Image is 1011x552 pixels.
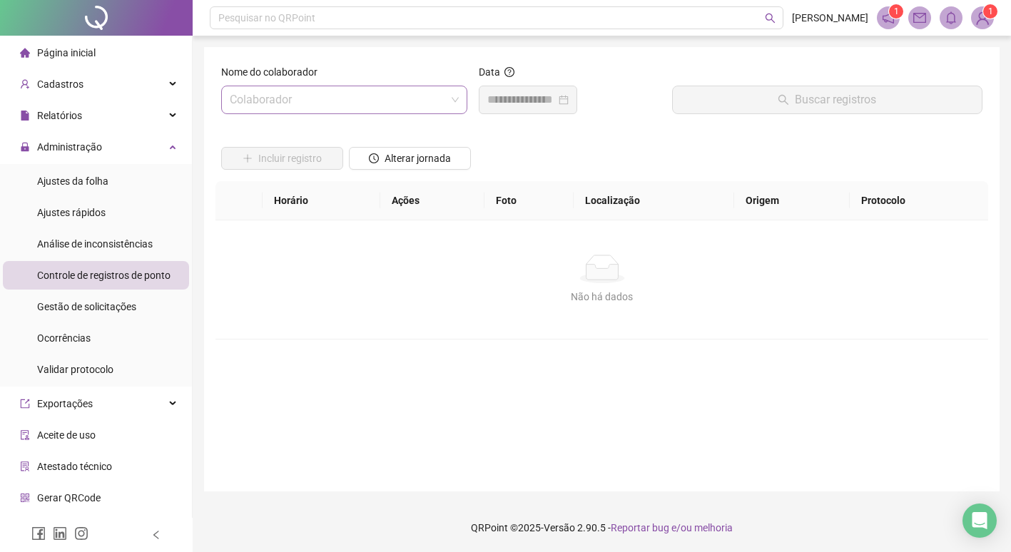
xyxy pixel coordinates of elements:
span: facebook [31,526,46,541]
span: Gerar QRCode [37,492,101,504]
span: Aceite de uso [37,429,96,441]
span: instagram [74,526,88,541]
span: audit [20,430,30,440]
span: Data [479,66,500,78]
div: Open Intercom Messenger [962,504,997,538]
span: Ocorrências [37,332,91,344]
th: Ações [380,181,484,220]
span: question-circle [504,67,514,77]
span: mail [913,11,926,24]
span: Controle de registros de ponto [37,270,171,281]
span: Cadastros [37,78,83,90]
span: Reportar bug e/ou melhoria [611,522,733,533]
span: Relatórios [37,110,82,121]
label: Nome do colaborador [221,64,327,80]
sup: 1 [889,4,903,19]
span: [PERSON_NAME] [792,10,868,26]
span: home [20,48,30,58]
span: Versão [544,522,575,533]
span: clock-circle [369,153,379,163]
span: Ajustes da folha [37,175,108,187]
span: 1 [988,6,993,16]
sup: Atualize o seu contato no menu Meus Dados [983,4,997,19]
span: Exportações [37,398,93,409]
span: Ajustes rápidos [37,207,106,218]
span: 1 [894,6,899,16]
span: Atestado técnico [37,461,112,472]
span: qrcode [20,493,30,503]
span: solution [20,461,30,471]
span: Administração [37,141,102,153]
span: left [151,530,161,540]
button: Incluir registro [221,147,343,170]
span: Gestão de solicitações [37,301,136,312]
span: Validar protocolo [37,364,113,375]
span: bell [945,11,957,24]
span: Alterar jornada [385,150,451,166]
button: Alterar jornada [349,147,471,170]
th: Horário [263,181,380,220]
div: Não há dados [233,289,971,305]
th: Protocolo [850,181,988,220]
img: 85736 [972,7,993,29]
span: file [20,111,30,121]
th: Foto [484,181,574,220]
a: Alterar jornada [349,154,471,165]
th: Localização [574,181,733,220]
span: Análise de inconsistências [37,238,153,250]
th: Origem [734,181,850,220]
span: lock [20,142,30,152]
span: user-add [20,79,30,89]
button: Buscar registros [672,86,982,114]
span: search [765,13,776,24]
span: Página inicial [37,47,96,58]
span: export [20,399,30,409]
span: notification [882,11,895,24]
span: linkedin [53,526,67,541]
